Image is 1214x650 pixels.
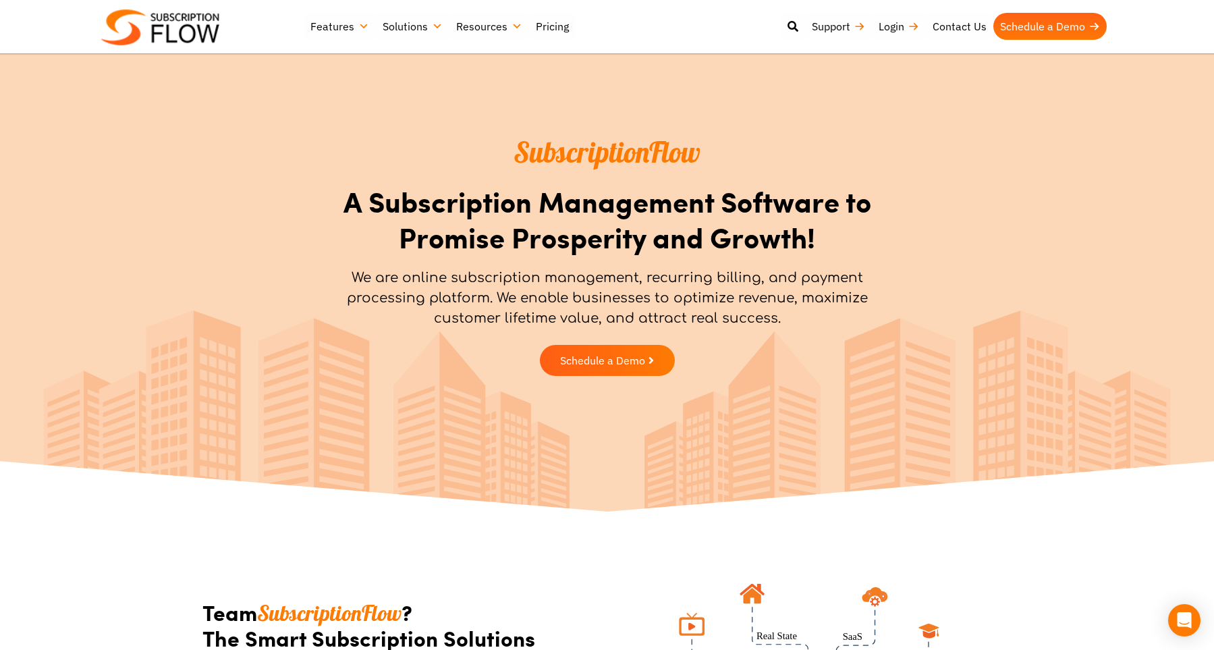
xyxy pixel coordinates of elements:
[449,13,529,40] a: Resources
[514,134,700,170] span: SubscriptionFlow
[327,268,887,329] p: We are online subscription management, recurring billing, and payment processing platform. We ena...
[993,13,1107,40] a: Schedule a Demo
[101,9,219,45] img: Subscriptionflow
[257,599,402,626] span: SubscriptionFlow
[540,345,675,376] a: Schedule a Demo
[327,184,887,254] h1: A Subscription Management Software to Promise Prosperity and Growth!
[805,13,872,40] a: Support
[304,13,376,40] a: Features
[926,13,993,40] a: Contact Us
[560,355,645,366] span: Schedule a Demo
[529,13,576,40] a: Pricing
[376,13,449,40] a: Solutions
[1168,604,1201,637] div: Open Intercom Messenger
[872,13,926,40] a: Login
